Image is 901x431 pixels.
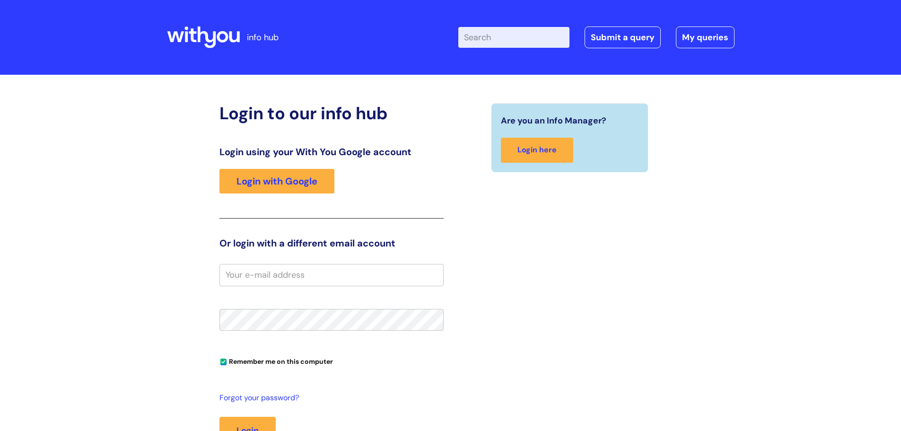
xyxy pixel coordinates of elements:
div: You can uncheck this option if you're logging in from a shared device [219,353,444,369]
a: Submit a query [585,26,661,48]
a: Login with Google [219,169,334,194]
input: Search [458,27,569,48]
span: Are you an Info Manager? [501,113,606,128]
a: Login here [501,138,573,163]
a: Forgot your password? [219,391,439,405]
label: Remember me on this computer [219,355,333,366]
p: info hub [247,30,279,45]
h3: Login using your With You Google account [219,146,444,158]
h3: Or login with a different email account [219,237,444,249]
h2: Login to our info hub [219,103,444,123]
input: Remember me on this computer [220,359,227,365]
a: My queries [676,26,735,48]
input: Your e-mail address [219,264,444,286]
